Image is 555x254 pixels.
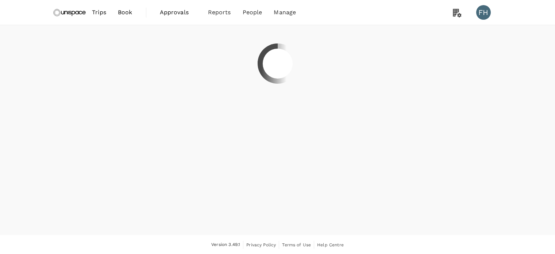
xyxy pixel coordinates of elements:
[274,8,296,17] span: Manage
[53,4,86,20] img: Unispace
[317,242,344,247] span: Help Centre
[160,8,196,17] span: Approvals
[243,8,262,17] span: People
[282,241,311,249] a: Terms of Use
[208,8,231,17] span: Reports
[246,241,276,249] a: Privacy Policy
[476,5,491,20] div: FH
[118,8,132,17] span: Book
[92,8,106,17] span: Trips
[317,241,344,249] a: Help Centre
[282,242,311,247] span: Terms of Use
[246,242,276,247] span: Privacy Policy
[211,241,240,249] span: Version 3.49.1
